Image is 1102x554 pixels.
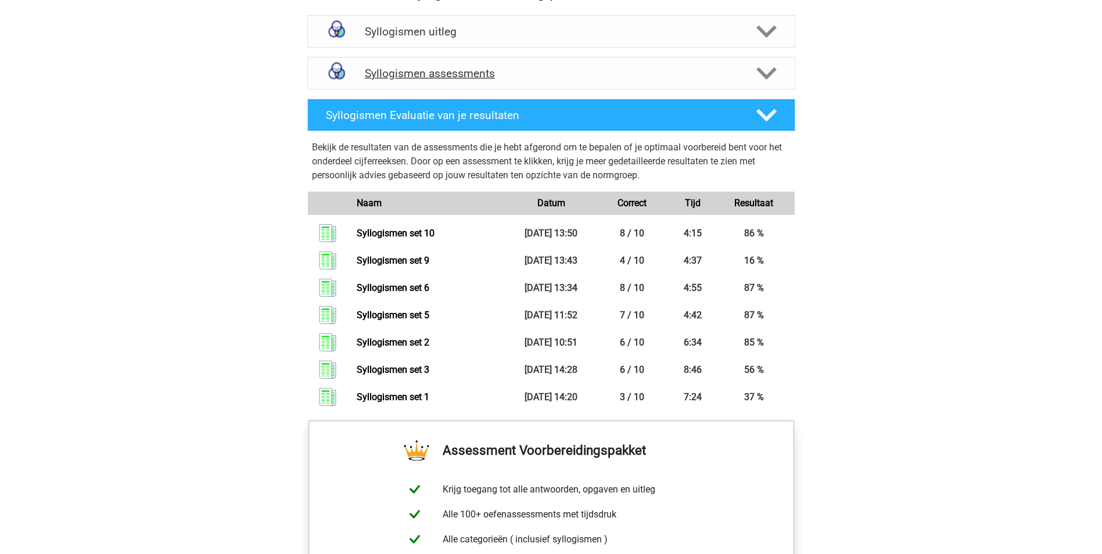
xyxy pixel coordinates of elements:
[303,57,800,89] a: assessments Syllogismen assessments
[357,391,429,402] a: Syllogismen set 1
[326,109,738,122] h4: Syllogismen Evaluatie van je resultaten
[322,17,351,46] img: syllogismen uitleg
[357,282,429,293] a: Syllogismen set 6
[511,196,592,210] div: Datum
[303,99,800,131] a: Syllogismen Evaluatie van je resultaten
[348,196,510,210] div: Naam
[357,364,429,375] a: Syllogismen set 3
[713,196,795,210] div: Resultaat
[365,67,738,80] h4: Syllogismen assessments
[365,25,738,38] h4: Syllogismen uitleg
[673,196,713,210] div: Tijd
[591,196,673,210] div: Correct
[312,141,791,182] p: Bekijk de resultaten van de assessments die je hebt afgerond om te bepalen of je optimaal voorber...
[322,59,351,88] img: syllogismen assessments
[357,337,429,348] a: Syllogismen set 2
[357,310,429,321] a: Syllogismen set 5
[303,15,800,48] a: uitleg Syllogismen uitleg
[357,228,435,239] a: Syllogismen set 10
[357,255,429,266] a: Syllogismen set 9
